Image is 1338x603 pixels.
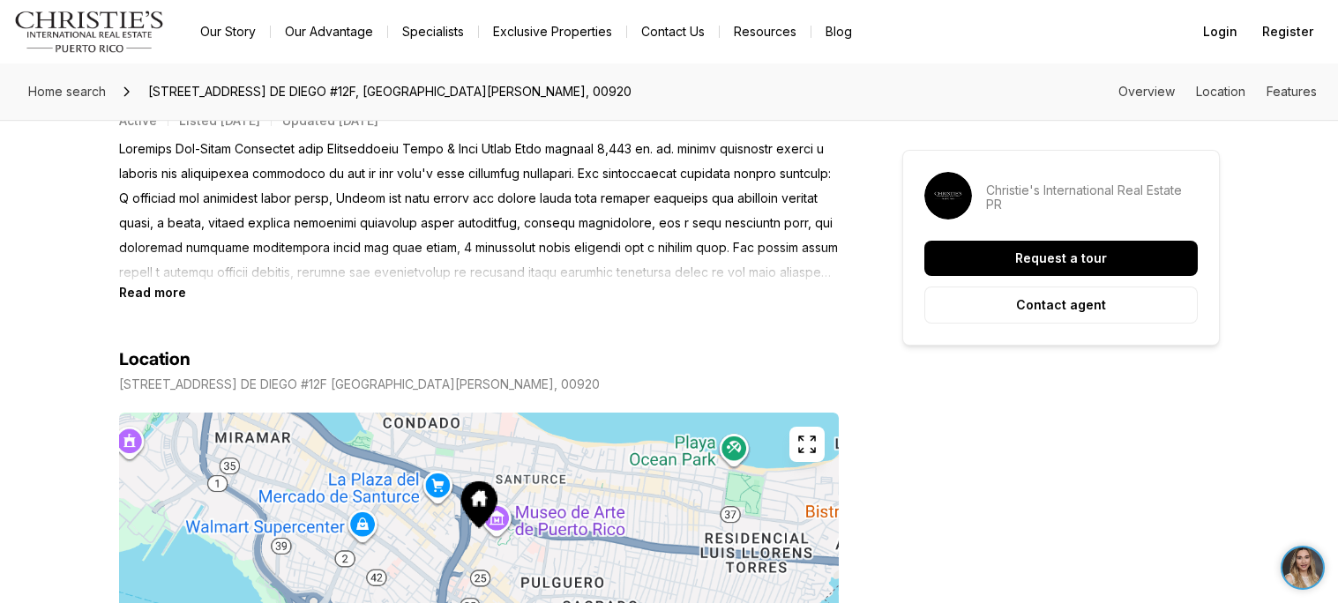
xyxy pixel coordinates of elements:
a: Resources [720,19,811,44]
span: Register [1262,25,1313,39]
p: Listed [DATE] [179,114,260,128]
span: Home search [28,84,106,99]
a: Skip to: Features [1267,84,1317,99]
a: Skip to: Location [1196,84,1245,99]
a: Our Advantage [271,19,387,44]
p: Updated [DATE] [282,114,378,128]
a: Skip to: Overview [1118,84,1175,99]
button: Register [1252,14,1324,49]
a: Specialists [388,19,478,44]
a: Home search [21,78,113,106]
nav: Page section menu [1118,85,1317,99]
button: Contact Us [627,19,719,44]
h4: Location [119,349,191,370]
p: Christie's International Real Estate PR [986,183,1198,212]
p: Active [119,114,157,128]
a: Exclusive Properties [479,19,626,44]
p: Loremips Dol-Sitam Consectet adip Elitseddoeiu Tempo & Inci Utlab Etdo magnaal 8,443 en. ad. mini... [119,137,839,285]
span: [STREET_ADDRESS] DE DIEGO #12F, [GEOGRAPHIC_DATA][PERSON_NAME], 00920 [141,78,639,106]
a: Blog [811,19,866,44]
span: Login [1203,25,1237,39]
button: Request a tour [924,241,1198,276]
button: Login [1192,14,1248,49]
img: logo [14,11,165,53]
a: Our Story [186,19,270,44]
p: Request a tour [1015,251,1107,265]
button: Read more [119,285,186,300]
p: Contact agent [1016,298,1106,312]
button: Contact agent [924,287,1198,324]
img: ac2afc0f-b966-43d0-ba7c-ef51505f4d54.jpg [11,11,51,51]
p: [STREET_ADDRESS] DE DIEGO #12F [GEOGRAPHIC_DATA][PERSON_NAME], 00920 [119,377,600,391]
